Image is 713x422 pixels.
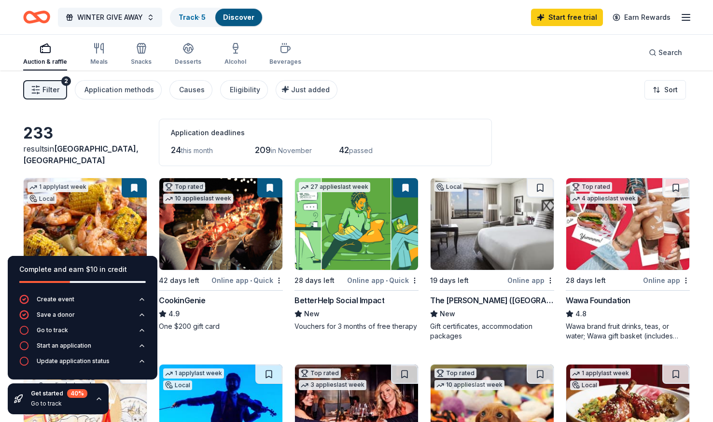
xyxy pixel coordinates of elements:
[77,12,143,23] span: WINTER GIVE AWAY
[24,178,147,270] img: Image for Ford's Fish Shack
[644,80,686,99] button: Sort
[169,80,212,99] button: Causes
[434,368,476,378] div: Top rated
[159,322,283,331] div: One $200 gift card
[434,380,504,390] div: 10 applies last week
[58,8,162,27] button: WINTER GIVE AWAY
[23,124,147,143] div: 233
[28,194,56,204] div: Local
[61,76,71,86] div: 2
[19,264,146,275] div: Complete and earn $10 in credit
[19,295,146,310] button: Create event
[163,194,233,204] div: 10 applies last week
[276,80,337,99] button: Just added
[294,275,335,286] div: 28 days left
[19,310,146,325] button: Save a donor
[84,84,154,96] div: Application methods
[42,84,59,96] span: Filter
[570,194,638,204] div: 4 applies last week
[175,39,201,70] button: Desserts
[163,182,205,192] div: Top rated
[23,143,147,166] div: results
[75,80,162,99] button: Application methods
[23,6,50,28] a: Home
[430,295,554,306] div: The [PERSON_NAME] ([GEOGRAPHIC_DATA])
[37,342,91,350] div: Start an application
[159,178,282,270] img: Image for CookinGenie
[220,80,268,99] button: Eligibility
[269,39,301,70] button: Beverages
[575,308,587,320] span: 4.8
[19,341,146,356] button: Start an application
[430,178,554,341] a: Image for The Ritz-Carlton (Pentagon City)Local19 days leftOnline appThe [PERSON_NAME] ([GEOGRAPH...
[294,178,419,331] a: Image for BetterHelp Social Impact27 applieslast week28 days leftOnline app•QuickBetterHelp Socia...
[430,275,469,286] div: 19 days left
[37,311,75,319] div: Save a donor
[37,357,110,365] div: Update application status
[641,43,690,62] button: Search
[19,356,146,372] button: Update application status
[566,322,690,341] div: Wawa brand fruit drinks, teas, or water; Wawa gift basket (includes Wawa products and coupons)
[664,84,678,96] span: Sort
[163,380,192,390] div: Local
[570,368,631,379] div: 1 apply last week
[304,308,320,320] span: New
[211,274,283,286] div: Online app Quick
[347,274,419,286] div: Online app Quick
[179,13,206,21] a: Track· 5
[31,389,87,398] div: Get started
[23,144,139,165] span: in
[294,322,419,331] div: Vouchers for 3 months of free therapy
[299,182,370,192] div: 27 applies last week
[37,295,74,303] div: Create event
[299,368,341,378] div: Top rated
[31,400,87,408] div: Go to track
[607,9,676,26] a: Earn Rewards
[250,277,252,284] span: •
[643,274,690,286] div: Online app
[23,144,139,165] span: [GEOGRAPHIC_DATA], [GEOGRAPHIC_DATA]
[349,146,373,155] span: passed
[255,145,271,155] span: 209
[90,39,108,70] button: Meals
[223,13,254,21] a: Discover
[175,58,201,66] div: Desserts
[566,295,630,306] div: Wawa Foundation
[170,8,263,27] button: Track· 5Discover
[269,58,301,66] div: Beverages
[179,84,205,96] div: Causes
[37,326,68,334] div: Go to track
[28,182,88,192] div: 1 apply last week
[159,275,199,286] div: 42 days left
[224,58,246,66] div: Alcohol
[566,178,690,341] a: Image for Wawa FoundationTop rated4 applieslast week28 days leftOnline appWawa Foundation4.8Wawa ...
[294,295,384,306] div: BetterHelp Social Impact
[434,182,463,192] div: Local
[171,145,181,155] span: 24
[90,58,108,66] div: Meals
[23,58,67,66] div: Auction & raffle
[570,182,612,192] div: Top rated
[658,47,682,58] span: Search
[168,308,180,320] span: 4.9
[67,389,87,398] div: 40 %
[230,84,260,96] div: Eligibility
[295,178,418,270] img: Image for BetterHelp Social Impact
[131,39,152,70] button: Snacks
[159,295,206,306] div: CookinGenie
[299,380,366,390] div: 3 applies last week
[171,127,480,139] div: Application deadlines
[19,325,146,341] button: Go to track
[23,178,147,331] a: Image for Ford's Fish Shack1 applylast weekLocal21 days leftOnline app[PERSON_NAME]'s Fish ShackN...
[430,322,554,341] div: Gift certificates, accommodation packages
[131,58,152,66] div: Snacks
[566,275,606,286] div: 28 days left
[181,146,213,155] span: this month
[566,178,689,270] img: Image for Wawa Foundation
[291,85,330,94] span: Just added
[339,145,349,155] span: 42
[431,178,554,270] img: Image for The Ritz-Carlton (Pentagon City)
[386,277,388,284] span: •
[531,9,603,26] a: Start free trial
[440,308,455,320] span: New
